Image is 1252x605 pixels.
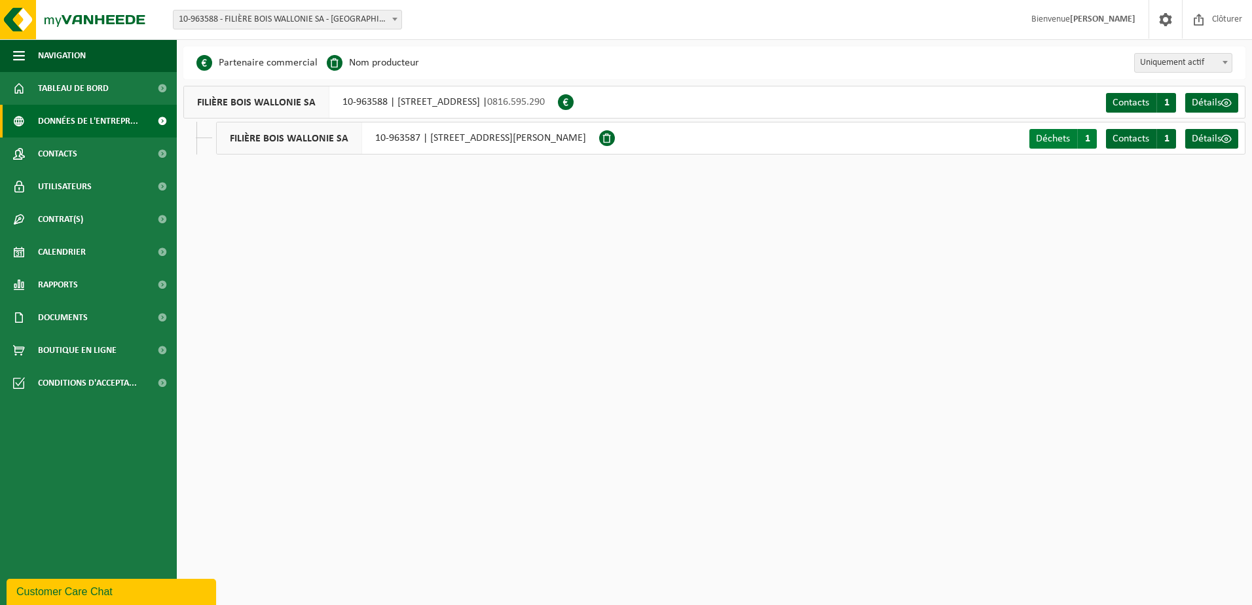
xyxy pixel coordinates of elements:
span: FILIÈRE BOIS WALLONIE SA [184,86,329,118]
span: Utilisateurs [38,170,92,203]
span: Contacts [1113,98,1149,108]
span: Contacts [38,137,77,170]
li: Partenaire commercial [196,53,318,73]
strong: [PERSON_NAME] [1070,14,1135,24]
span: Calendrier [38,236,86,268]
span: Rapports [38,268,78,301]
a: Détails [1185,129,1238,149]
span: 10-963588 - FILIÈRE BOIS WALLONIE SA - MARCHE-EN-FAMENNE [173,10,402,29]
div: 10-963587 | [STREET_ADDRESS][PERSON_NAME] [216,122,599,155]
span: 1 [1156,93,1176,113]
span: Données de l'entrepr... [38,105,138,137]
span: Uniquement actif [1135,54,1232,72]
span: Tableau de bord [38,72,109,105]
span: Détails [1192,134,1221,144]
div: 10-963588 | [STREET_ADDRESS] | [183,86,558,119]
span: Navigation [38,39,86,72]
span: Documents [38,301,88,334]
a: Déchets 1 [1029,129,1097,149]
a: Détails [1185,93,1238,113]
span: 1 [1156,129,1176,149]
span: Contacts [1113,134,1149,144]
span: 0816.595.290 [487,97,545,107]
span: Boutique en ligne [38,334,117,367]
a: Contacts 1 [1106,93,1176,113]
span: Conditions d'accepta... [38,367,137,399]
span: FILIÈRE BOIS WALLONIE SA [217,122,362,154]
span: Contrat(s) [38,203,83,236]
span: 1 [1077,129,1097,149]
span: 10-963588 - FILIÈRE BOIS WALLONIE SA - MARCHE-EN-FAMENNE [174,10,401,29]
span: Détails [1192,98,1221,108]
iframe: chat widget [7,576,219,605]
a: Contacts 1 [1106,129,1176,149]
span: Déchets [1036,134,1070,144]
li: Nom producteur [327,53,419,73]
span: Uniquement actif [1134,53,1232,73]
